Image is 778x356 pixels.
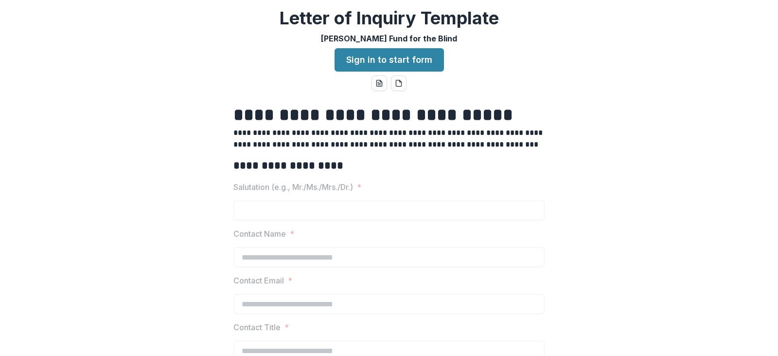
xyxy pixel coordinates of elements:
[233,228,286,240] p: Contact Name
[391,75,407,91] button: pdf-download
[280,8,499,29] h2: Letter of Inquiry Template
[335,48,444,72] a: Sign in to start form
[233,181,353,193] p: Salutation (e.g., Mr./Ms./Mrs./Dr.)
[371,75,387,91] button: word-download
[321,33,457,44] p: [PERSON_NAME] Fund for the Blind
[233,275,284,286] p: Contact Email
[233,321,281,333] p: Contact Title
